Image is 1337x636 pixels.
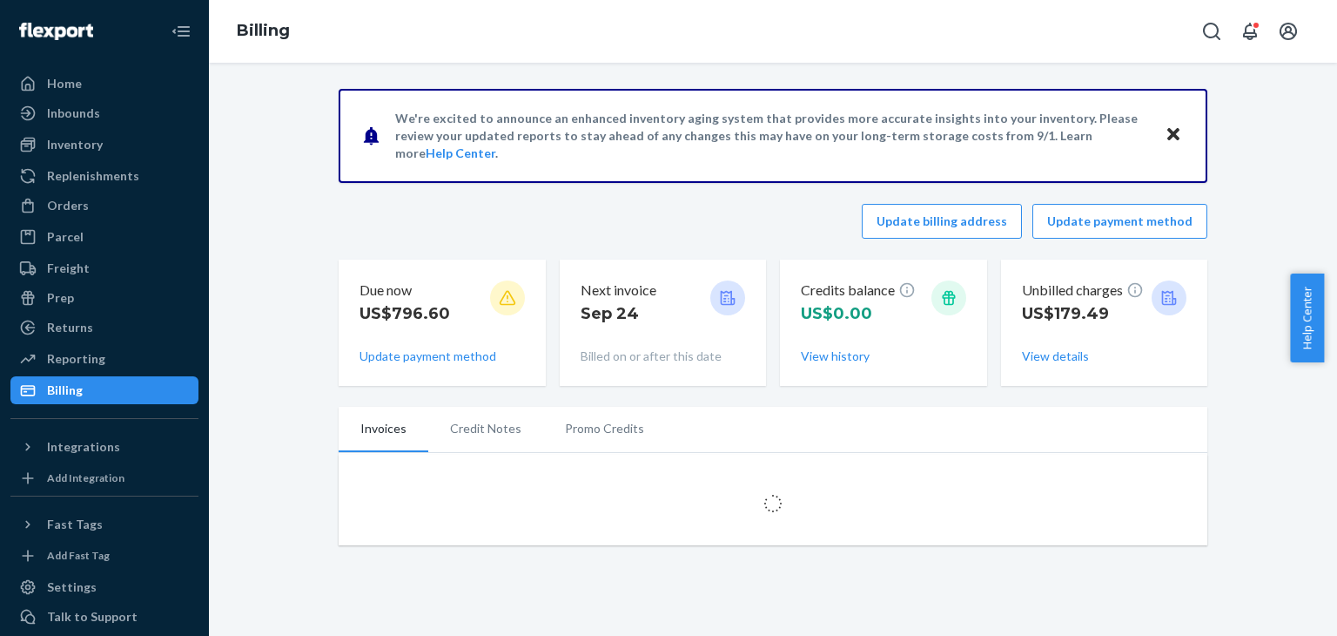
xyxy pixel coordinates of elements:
p: Sep 24 [581,302,656,325]
a: Billing [237,21,290,40]
button: Update payment method [1032,204,1207,239]
button: Open Search Box [1194,14,1229,49]
button: Open account menu [1271,14,1306,49]
button: Integrations [10,433,198,461]
button: View history [801,348,870,365]
p: US$796.60 [359,302,450,325]
a: Prep [10,284,198,312]
div: Settings [47,578,97,596]
div: Parcel [47,228,84,246]
p: We're excited to announce an enhanced inventory aging system that provides more accurate insights... [395,110,1148,162]
div: Billing [47,382,83,399]
ol: breadcrumbs [223,6,304,57]
a: Reporting [10,345,198,373]
li: Credit Notes [428,407,543,450]
p: US$179.49 [1022,302,1144,325]
span: US$0.00 [801,304,872,323]
li: Promo Credits [543,407,666,450]
a: Inventory [10,131,198,159]
div: Freight [47,260,90,277]
a: Help Center [426,145,495,160]
p: Next invoice [581,281,656,301]
div: Home [47,75,82,92]
a: Talk to Support [10,603,198,631]
div: Talk to Support [47,608,138,626]
p: Billed on or after this date [581,348,746,365]
button: Help Center [1290,274,1324,362]
div: Inbounds [47,105,100,122]
button: Close Navigation [164,14,198,49]
button: View details [1022,348,1089,365]
p: Due now [359,281,450,301]
a: Add Fast Tag [10,545,198,566]
div: Orders [47,197,89,214]
button: Close [1162,123,1185,148]
div: Reporting [47,350,105,368]
button: Open notifications [1233,14,1267,49]
a: Inbounds [10,99,198,127]
a: Billing [10,376,198,404]
a: Settings [10,573,198,601]
li: Invoices [339,407,428,452]
a: Home [10,70,198,98]
a: Add Integration [10,468,198,489]
div: Inventory [47,136,103,153]
div: Replenishments [47,167,139,185]
div: Returns [47,319,93,336]
button: Update billing address [862,204,1022,239]
a: Orders [10,192,198,220]
button: Update payment method [359,348,496,365]
a: Freight [10,254,198,282]
button: Fast Tags [10,511,198,538]
div: Fast Tags [47,516,103,533]
a: Parcel [10,223,198,251]
a: Returns [10,314,198,342]
div: Integrations [47,438,120,456]
p: Unbilled charges [1022,281,1144,301]
p: Credits balance [801,281,916,301]
div: Prep [47,289,74,307]
div: Add Fast Tag [47,548,110,563]
img: Flexport logo [19,23,93,40]
a: Replenishments [10,162,198,190]
div: Add Integration [47,470,124,485]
